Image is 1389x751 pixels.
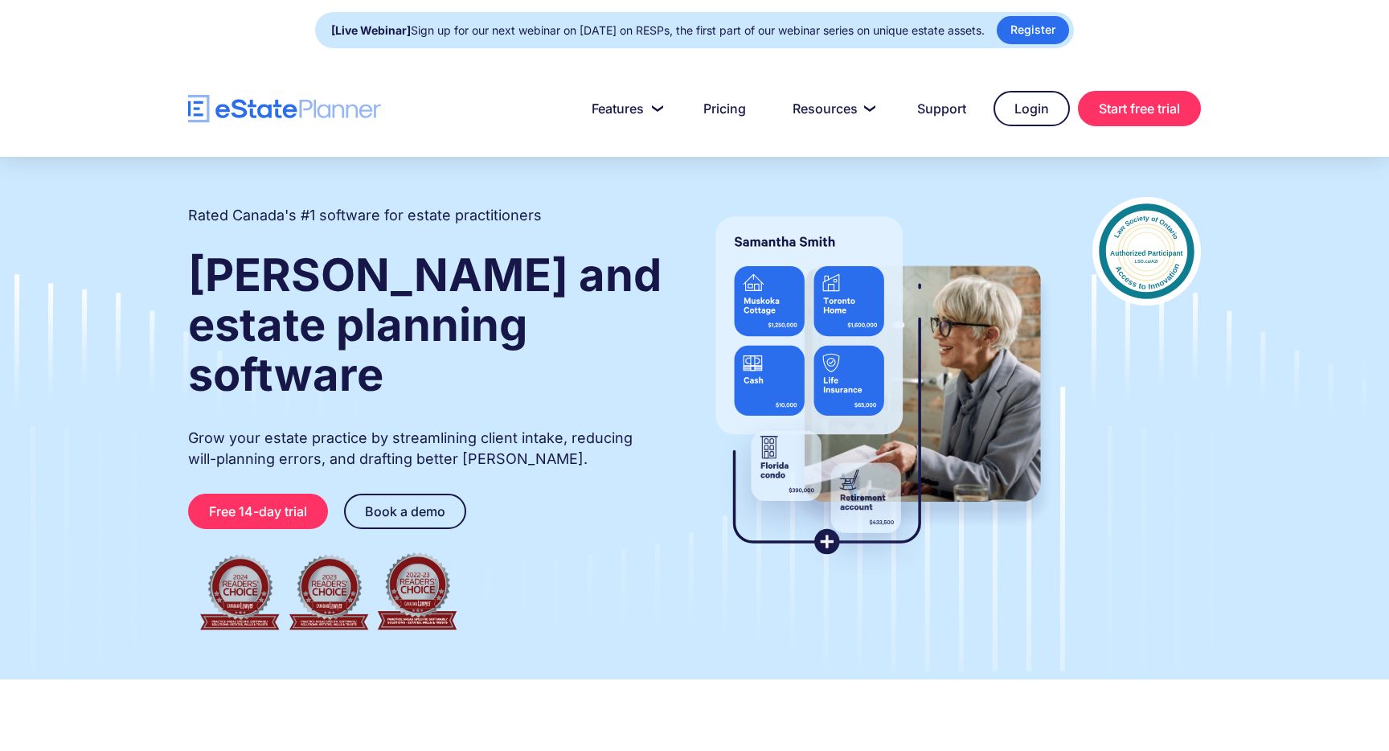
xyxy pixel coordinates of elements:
strong: [Live Webinar] [331,23,411,37]
a: Pricing [684,92,765,125]
a: Free 14-day trial [188,494,328,529]
h2: Rated Canada's #1 software for estate practitioners [188,205,542,226]
p: Grow your estate practice by streamlining client intake, reducing will-planning errors, and draft... [188,428,664,470]
a: home [188,95,381,123]
img: estate planner showing wills to their clients, using eState Planner, a leading estate planning so... [696,197,1060,575]
a: Register [997,16,1069,44]
strong: [PERSON_NAME] and estate planning software [188,248,662,402]
a: Features [572,92,676,125]
div: Sign up for our next webinar on [DATE] on RESPs, the first part of our webinar series on unique e... [331,19,985,42]
a: Book a demo [344,494,466,529]
a: Start free trial [1078,91,1201,126]
a: Login [994,91,1070,126]
a: Support [898,92,985,125]
a: Resources [773,92,890,125]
